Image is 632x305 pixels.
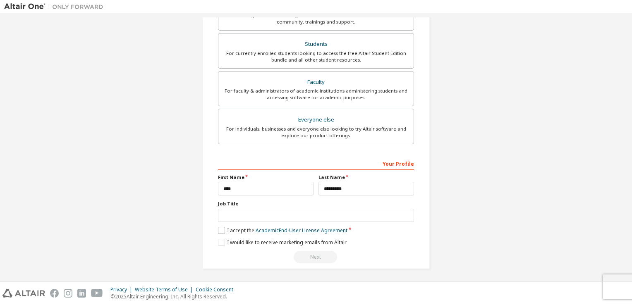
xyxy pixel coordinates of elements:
div: For faculty & administrators of academic institutions administering students and accessing softwa... [223,88,409,101]
div: Faculty [223,76,409,88]
img: instagram.svg [64,289,72,298]
p: © 2025 Altair Engineering, Inc. All Rights Reserved. [110,293,238,300]
div: Everyone else [223,114,409,126]
div: Your Profile [218,157,414,170]
div: For currently enrolled students looking to access the free Altair Student Edition bundle and all ... [223,50,409,63]
div: For existing customers looking to access software downloads, HPC resources, community, trainings ... [223,12,409,25]
label: I accept the [218,227,347,234]
label: First Name [218,174,314,181]
img: linkedin.svg [77,289,86,298]
label: Last Name [318,174,414,181]
img: Altair One [4,2,108,11]
div: Read and acccept EULA to continue [218,251,414,263]
img: altair_logo.svg [2,289,45,298]
label: Job Title [218,200,414,207]
img: youtube.svg [91,289,103,298]
div: Privacy [110,286,135,293]
label: I would like to receive marketing emails from Altair [218,239,347,246]
a: Academic End-User License Agreement [256,227,347,234]
div: For individuals, businesses and everyone else looking to try Altair software and explore our prod... [223,126,409,139]
img: facebook.svg [50,289,59,298]
div: Cookie Consent [196,286,238,293]
div: Students [223,38,409,50]
div: Website Terms of Use [135,286,196,293]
